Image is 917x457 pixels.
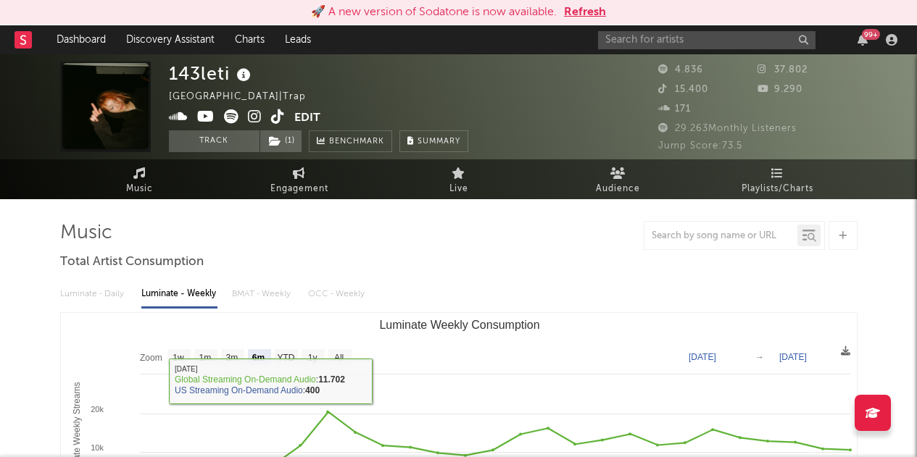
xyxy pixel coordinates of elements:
text: Zoom [140,353,162,363]
input: Search for artists [598,31,816,49]
text: Luminate Weekly Consumption [379,319,539,331]
span: Summary [418,138,460,146]
text: → [755,352,764,362]
span: 29.263 Monthly Listeners [658,124,797,133]
a: Audience [539,159,698,199]
span: ( 1 ) [260,130,302,152]
button: Track [169,130,260,152]
div: 143leti [169,62,254,85]
a: Engagement [220,159,379,199]
text: 1m [199,353,211,363]
span: Music [126,180,153,198]
a: Music [60,159,220,199]
a: Leads [275,25,321,54]
span: 15.400 [658,85,708,94]
text: 1y [307,353,317,363]
span: Jump Score: 73.5 [658,141,742,151]
text: [DATE] [689,352,716,362]
text: 1w [173,353,184,363]
text: [DATE] [779,352,807,362]
a: Live [379,159,539,199]
text: All [333,353,343,363]
button: Summary [399,130,468,152]
a: Discovery Assistant [116,25,225,54]
span: 4.836 [658,65,703,75]
span: 171 [658,104,691,114]
button: Refresh [564,4,606,21]
div: 99 + [862,29,880,40]
div: [GEOGRAPHIC_DATA] | Trap [169,88,323,106]
text: 6m [252,353,264,363]
a: Charts [225,25,275,54]
span: Total Artist Consumption [60,253,204,271]
a: Benchmark [309,130,392,152]
button: 99+ [858,34,868,46]
span: Playlists/Charts [742,180,813,198]
span: Live [449,180,468,198]
span: Audience [596,180,640,198]
div: 🚀 A new version of Sodatone is now available. [311,4,557,21]
span: Benchmark [329,133,384,151]
a: Dashboard [46,25,116,54]
div: Luminate - Weekly [141,282,217,306]
span: Engagement [270,180,328,198]
button: (1) [260,130,302,152]
span: 9.290 [758,85,802,94]
text: 3m [225,353,238,363]
text: 20k [91,405,104,414]
span: 37.802 [758,65,808,75]
input: Search by song name or URL [644,230,797,242]
text: 10k [91,443,104,452]
button: Edit [294,109,320,127]
text: YTD [277,353,294,363]
a: Playlists/Charts [698,159,858,199]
